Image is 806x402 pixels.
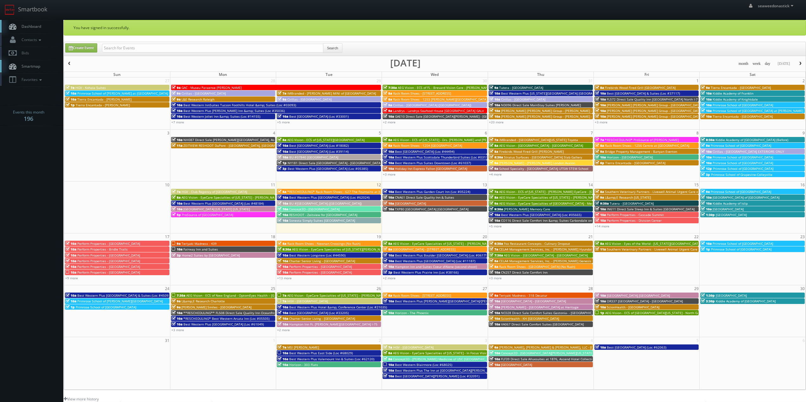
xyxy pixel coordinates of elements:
span: IN611 Direct Sale Sleep Inn & Suites [GEOGRAPHIC_DATA] [607,207,695,211]
span: 9a [172,91,181,96]
span: 10a [489,114,500,119]
span: 8a [172,195,181,200]
a: +5 more [277,120,290,124]
span: Cirillas - [GEOGRAPHIC_DATA] [287,97,332,102]
span: 10a [277,114,288,119]
span: 9a [489,85,498,90]
span: [GEOGRAPHIC_DATA] [395,201,426,206]
span: Contacts [18,37,43,42]
span: 10a [489,91,500,96]
span: 5p [172,213,181,217]
button: day [763,60,773,68]
span: CELA4 Management Services, Inc. - [PERSON_NAME] Hyundai [499,247,592,251]
span: 7:30a [383,85,397,90]
span: Stratus Surfaces - [GEOGRAPHIC_DATA] Slab Gallery [504,155,582,159]
span: Best Western Plus [US_STATE][GEOGRAPHIC_DATA] [GEOGRAPHIC_DATA] (Loc #37096) [501,91,630,96]
span: Rack Room Shoes - [STREET_ADDRESS] [393,293,451,298]
span: 10a [383,155,394,159]
span: Best Western Plus [GEOGRAPHIC_DATA] (Loc #62024) [289,195,370,200]
span: 10a [701,241,712,246]
span: Tierra Encantada - [PERSON_NAME] [77,97,131,102]
span: 7:30a [489,253,503,257]
span: 10a [595,155,606,159]
span: 10a [595,108,606,113]
span: Perform Properties - [GEOGRAPHIC_DATA] [289,270,352,275]
span: 10a [701,114,712,119]
span: Tutera - [GEOGRAPHIC_DATA] [610,201,654,206]
span: 10a [172,138,182,142]
span: 10a [383,253,394,257]
span: [GEOGRAPHIC_DATA] of [GEOGRAPHIC_DATA] [713,195,779,200]
span: Rack Room Shoes - 1256 Centre at [GEOGRAPHIC_DATA] [605,143,689,148]
span: AEG Vision - EyeCare Specialties of [GEOGRAPHIC_DATA] - Medfield Eye Associates [499,201,624,206]
span: Horizon - [GEOGRAPHIC_DATA] [607,155,653,159]
span: 10a [595,97,606,102]
a: +3 more [383,172,396,176]
span: 2p [383,270,392,275]
span: Cirillas - [GEOGRAPHIC_DATA] EXTERIORS ONLY [713,149,784,154]
span: 7a [595,138,604,142]
span: [GEOGRAPHIC_DATA] [US_STATE] [US_STATE] [183,207,250,211]
span: 10a [701,155,712,159]
span: 8a [383,91,392,96]
span: NH087 Direct Sale [PERSON_NAME][GEOGRAPHIC_DATA], Ascend Hotel Collection [183,138,307,142]
span: Firebirds Wood Fired Grill [GEOGRAPHIC_DATA] [605,85,676,90]
span: 8a [595,189,604,194]
span: 7a [277,91,286,96]
span: 10a [172,207,182,211]
span: Bridge Property Management - Banyan Everton [605,149,677,154]
span: 10a [489,213,500,217]
span: 9a [489,161,498,165]
span: Holiday Inn Express Fallon [GEOGRAPHIC_DATA] [395,166,467,171]
a: +5 more [489,224,502,228]
span: Best Western Plus Garden Court Inn (Loc #05224) [395,189,470,194]
span: 9a [172,85,181,90]
span: ZEITVIEW RESHOOT DuPont - [GEOGRAPHIC_DATA], [GEOGRAPHIC_DATA] [183,143,293,148]
span: AEG Vision - ECS of [US_STATE] - Drs. [PERSON_NAME] and [PERSON_NAME] [393,138,507,142]
span: 10a [701,207,712,211]
span: 10a [595,91,606,96]
span: 1p [701,247,710,251]
span: Tutera - [GEOGRAPHIC_DATA] [499,85,543,90]
span: 10a [66,259,76,263]
span: 10a [66,264,76,269]
span: Best Western Plus [GEOGRAPHIC_DATA] (Loc #48184) [183,201,264,206]
span: AEG Vision - [GEOGRAPHIC_DATA] - [GEOGRAPHIC_DATA] [499,143,583,148]
span: NY181 Direct Sale [GEOGRAPHIC_DATA] - [GEOGRAPHIC_DATA] [288,161,381,165]
span: 7a [277,293,286,298]
a: +2 more [383,276,396,280]
span: 10a [277,264,288,269]
span: Perform Properties - Bridle Trails [77,247,128,251]
span: Hampton Inn and Suites Coeur d'Alene (second shoot) [395,264,477,269]
span: 8a [277,241,286,246]
span: 10a [277,143,288,148]
span: 8a [489,264,498,269]
span: Concept3D - [GEOGRAPHIC_DATA] [289,207,340,211]
span: Kiddie Academy of Knightdale [713,97,758,102]
span: 10a [383,259,394,263]
span: 1p [66,103,75,107]
span: 9a [489,166,498,171]
span: 8a [383,97,392,102]
span: AEG Vision - EyeCare Specialties of [US_STATE] - [PERSON_NAME] Eyecare Associates - [PERSON_NAME] [181,195,338,200]
span: [GEOGRAPHIC_DATA] [716,213,747,217]
span: 11a [172,143,182,148]
span: 9a [172,97,181,102]
span: Perform Properties - [GEOGRAPHIC_DATA] [77,270,140,275]
span: 10a [383,189,394,194]
span: GAE10 Direct Sale [GEOGRAPHIC_DATA][PERSON_NAME] - [GEOGRAPHIC_DATA] [395,114,513,119]
span: GAC - Museu Paraense [PERSON_NAME] [181,85,242,90]
span: 8a [489,259,498,263]
span: 1:30p [701,213,715,217]
a: +9 more [65,276,78,280]
span: Primrose School of [GEOGRAPHIC_DATA] [713,155,773,159]
span: Best Western Plus [PERSON_NAME] Inn &amp; Suites (Loc #35036) [183,108,285,113]
span: 9a [701,85,710,90]
span: 9:30a [595,201,609,206]
span: Best Western InnSuites Tucson Foothills Hotel &amp; Suites (Loc #03093) [183,103,296,107]
span: AEG Vision - ECS of [US_STATE][GEOGRAPHIC_DATA] [287,138,365,142]
span: 10a [277,155,288,159]
span: Primrose School of Grapevine-Colleyville [711,172,772,177]
span: Best [GEOGRAPHIC_DATA] & Suites (Loc #37117) [607,91,680,96]
span: 9a [277,97,286,102]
